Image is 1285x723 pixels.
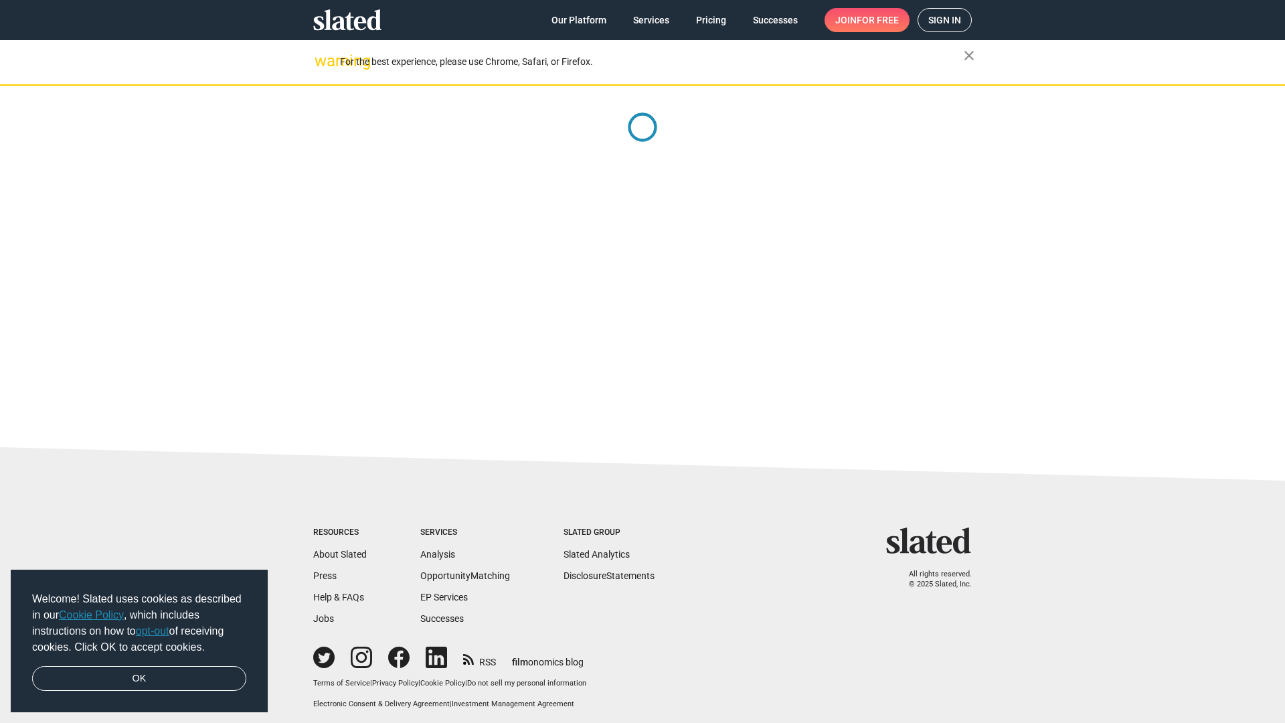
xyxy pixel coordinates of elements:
[313,700,450,708] a: Electronic Consent & Delivery Agreement
[11,570,268,713] div: cookieconsent
[420,549,455,560] a: Analysis
[340,53,964,71] div: For the best experience, please use Chrome, Safari, or Firefox.
[313,528,367,538] div: Resources
[467,679,586,689] button: Do not sell my personal information
[463,648,496,669] a: RSS
[541,8,617,32] a: Our Platform
[512,645,584,669] a: filmonomics blog
[420,570,510,581] a: OpportunityMatching
[59,609,124,621] a: Cookie Policy
[857,8,899,32] span: for free
[450,700,452,708] span: |
[564,549,630,560] a: Slated Analytics
[564,528,655,538] div: Slated Group
[825,8,910,32] a: Joinfor free
[313,613,334,624] a: Jobs
[835,8,899,32] span: Join
[465,679,467,688] span: |
[313,549,367,560] a: About Slated
[918,8,972,32] a: Sign in
[313,570,337,581] a: Press
[633,8,669,32] span: Services
[420,528,510,538] div: Services
[313,679,370,688] a: Terms of Service
[418,679,420,688] span: |
[551,8,606,32] span: Our Platform
[420,613,464,624] a: Successes
[622,8,680,32] a: Services
[742,8,808,32] a: Successes
[564,570,655,581] a: DisclosureStatements
[315,53,331,69] mat-icon: warning
[685,8,737,32] a: Pricing
[753,8,798,32] span: Successes
[420,592,468,602] a: EP Services
[313,592,364,602] a: Help & FAQs
[420,679,465,688] a: Cookie Policy
[696,8,726,32] span: Pricing
[370,679,372,688] span: |
[512,657,528,667] span: film
[452,700,574,708] a: Investment Management Agreement
[136,625,169,637] a: opt-out
[32,666,246,692] a: dismiss cookie message
[895,570,972,589] p: All rights reserved. © 2025 Slated, Inc.
[961,48,977,64] mat-icon: close
[32,591,246,655] span: Welcome! Slated uses cookies as described in our , which includes instructions on how to of recei...
[928,9,961,31] span: Sign in
[372,679,418,688] a: Privacy Policy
